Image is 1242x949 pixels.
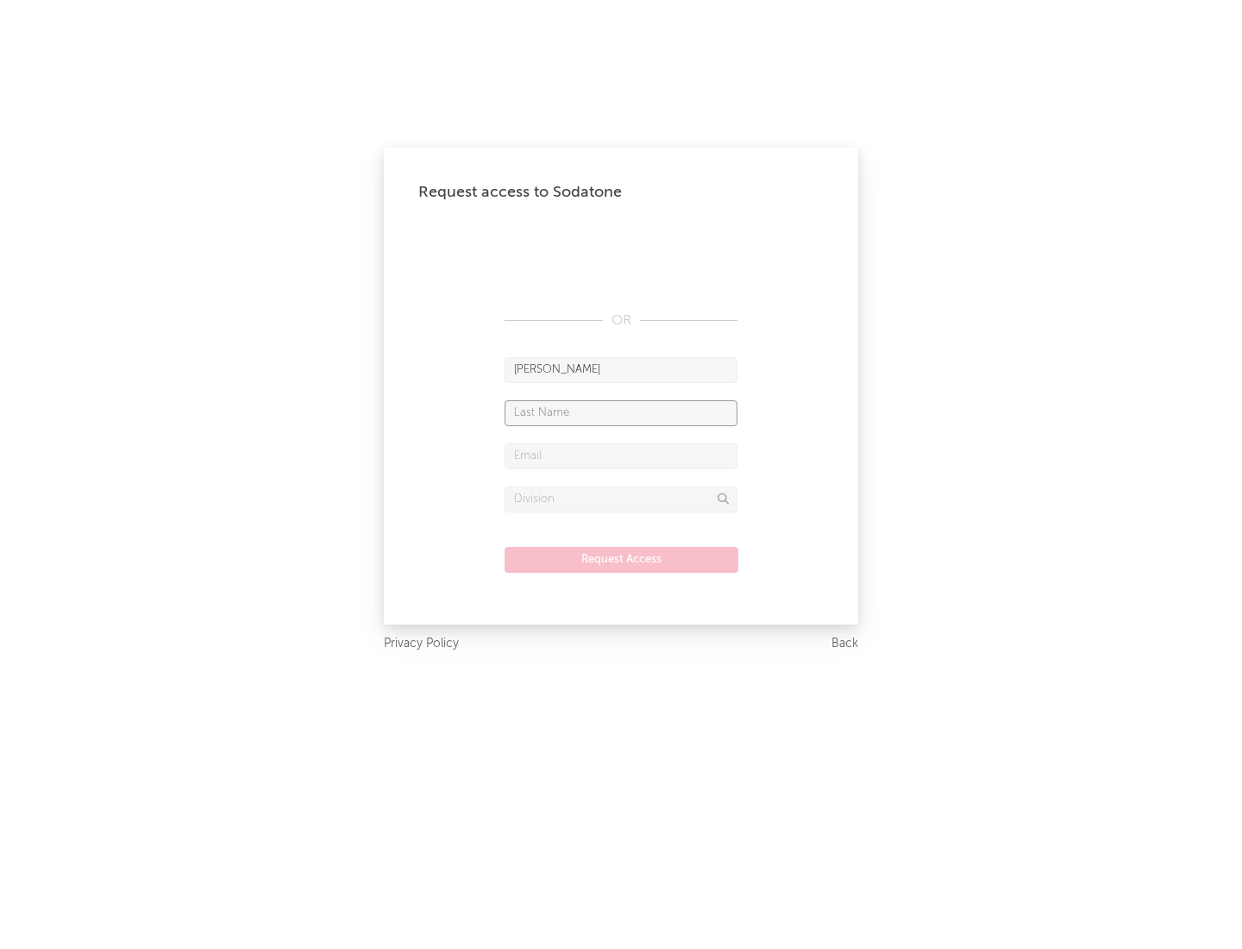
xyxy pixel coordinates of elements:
a: Privacy Policy [384,633,459,655]
div: Request access to Sodatone [418,182,824,203]
div: OR [505,311,737,331]
input: Division [505,487,737,512]
input: Email [505,443,737,469]
a: Back [831,633,858,655]
input: Last Name [505,400,737,426]
input: First Name [505,357,737,383]
button: Request Access [505,547,738,573]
